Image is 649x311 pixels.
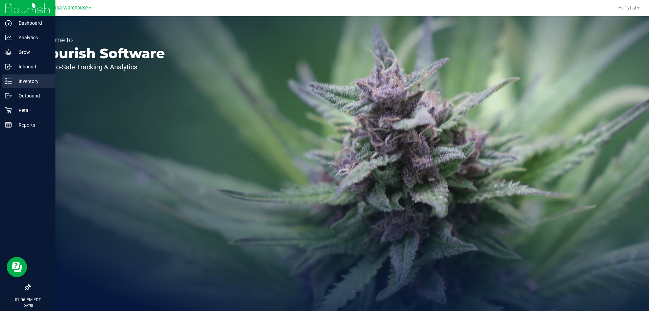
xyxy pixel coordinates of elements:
[3,297,52,303] p: 07:06 PM EDT
[12,34,52,42] p: Analytics
[12,92,52,100] p: Outbound
[7,257,27,277] iframe: Resource center
[5,34,12,41] inline-svg: Analytics
[12,106,52,114] p: Retail
[3,303,52,308] p: [DATE]
[5,92,12,99] inline-svg: Outbound
[618,5,636,10] span: Hi, Tytis!
[5,49,12,55] inline-svg: Grow
[37,64,165,70] p: Seed-to-Sale Tracking & Analytics
[12,77,52,85] p: Inventory
[12,121,52,129] p: Reports
[5,121,12,128] inline-svg: Reports
[5,20,12,26] inline-svg: Dashboard
[12,63,52,71] p: Inbound
[47,5,88,11] span: Tampa Warehouse
[5,63,12,70] inline-svg: Inbound
[12,48,52,56] p: Grow
[37,37,165,43] p: Welcome to
[12,19,52,27] p: Dashboard
[5,78,12,85] inline-svg: Inventory
[37,47,165,60] p: Flourish Software
[5,107,12,114] inline-svg: Retail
